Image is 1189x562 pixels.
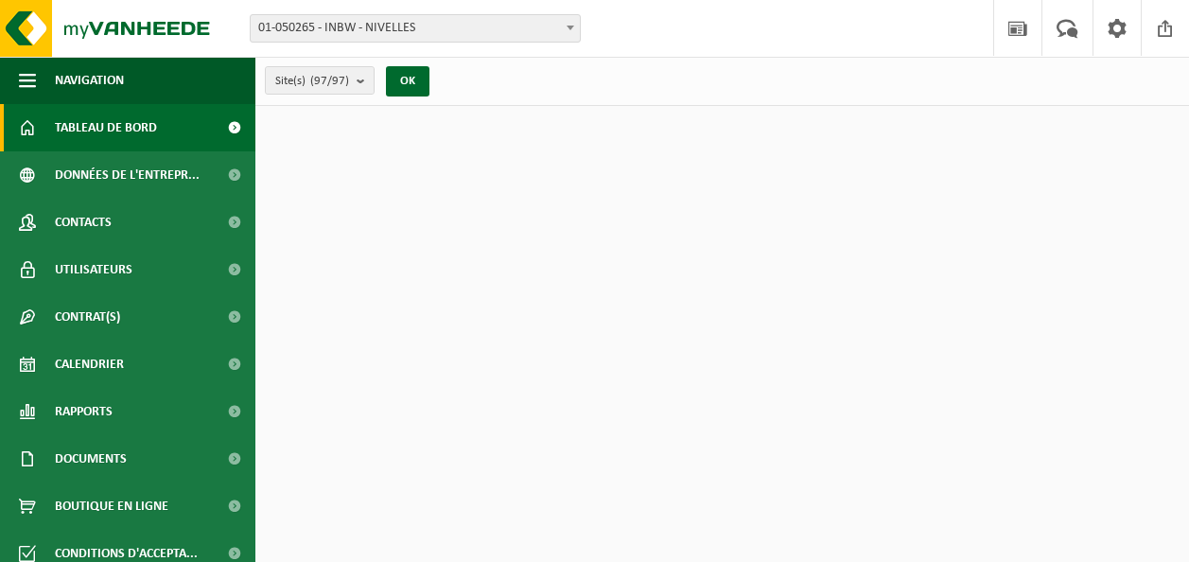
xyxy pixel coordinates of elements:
[386,66,429,97] button: OK
[250,14,581,43] span: 01-050265 - INBW - NIVELLES
[55,199,112,246] span: Contacts
[55,435,127,483] span: Documents
[55,341,124,388] span: Calendrier
[265,66,375,95] button: Site(s)(97/97)
[55,293,120,341] span: Contrat(s)
[310,75,349,87] count: (97/97)
[55,151,200,199] span: Données de l'entrepr...
[55,388,113,435] span: Rapports
[251,15,580,42] span: 01-050265 - INBW - NIVELLES
[55,104,157,151] span: Tableau de bord
[55,246,132,293] span: Utilisateurs
[55,57,124,104] span: Navigation
[55,483,168,530] span: Boutique en ligne
[275,67,349,96] span: Site(s)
